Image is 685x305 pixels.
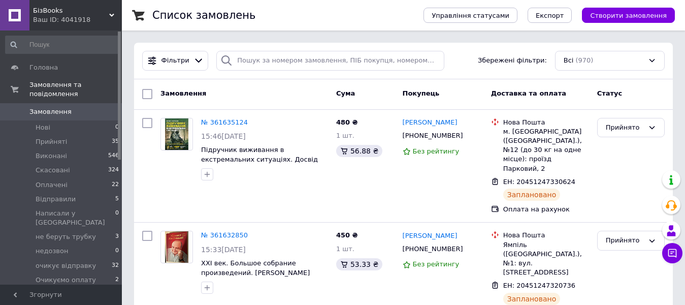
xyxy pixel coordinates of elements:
[503,240,589,278] div: Ямпіль ([GEOGRAPHIC_DATA].), №1: вул. [STREET_ADDRESS]
[597,89,623,97] span: Статус
[662,243,682,263] button: Чат з покупцем
[108,151,119,161] span: 546
[165,231,189,263] img: Фото товару
[29,63,58,72] span: Головна
[503,127,589,173] div: м. [GEOGRAPHIC_DATA] ([GEOGRAPHIC_DATA].), №12 (до 30 кг на одне місце): проїзд Парковий, 2
[36,180,68,190] span: Оплачені
[201,246,246,254] span: 15:33[DATE]
[423,8,517,23] button: Управління статусами
[33,15,122,24] div: Ваш ID: 4041918
[160,118,193,150] a: Фото товару
[112,180,119,190] span: 22
[401,242,465,256] div: [PHONE_NUMBER]
[336,145,382,157] div: 56.88 ₴
[115,209,119,227] span: 0
[36,137,67,146] span: Прийняті
[606,123,644,133] div: Прийнято
[575,56,593,64] span: (970)
[36,123,50,132] span: Нові
[582,8,675,23] button: Створити замовлення
[33,6,109,15] span: БізBooks
[36,166,70,175] span: Скасовані
[503,118,589,127] div: Нова Пошта
[115,123,119,132] span: 0
[36,151,67,161] span: Виконані
[29,107,72,116] span: Замовлення
[36,261,96,270] span: очикує відправку
[160,89,206,97] span: Замовлення
[108,166,119,175] span: 324
[115,276,119,285] span: 2
[5,36,120,54] input: Пошук
[115,195,119,204] span: 5
[201,146,318,182] a: Підручник виживання в екстремальних ситуаціях. Досвід спеціальних підрозділів світу. [PERSON_NAME]
[413,260,460,268] span: Без рейтингу
[336,132,354,139] span: 1 шт.
[491,89,566,97] span: Доставка та оплата
[165,118,188,150] img: Фото товару
[336,258,382,270] div: 53.33 ₴
[115,247,119,256] span: 0
[606,235,644,246] div: Прийнято
[403,89,440,97] span: Покупець
[403,118,458,128] a: [PERSON_NAME]
[336,231,358,239] span: 450 ₴
[29,80,122,99] span: Замовлення та повідомлення
[590,12,667,19] span: Створити замовлення
[201,259,310,277] a: XXI век. Большое собрание произведений. [PERSON_NAME]
[503,293,561,305] div: Заплановано
[36,247,68,256] span: недозвон
[112,261,119,270] span: 32
[112,137,119,146] span: 35
[36,209,115,227] span: Написали у [GEOGRAPHIC_DATA]
[36,195,76,204] span: Відправили
[161,56,189,66] span: Фільтри
[201,118,248,126] a: № 361635124
[336,245,354,253] span: 1 шт.
[36,232,96,241] span: не беруть трубку
[478,56,547,66] span: Збережені фільтри:
[36,276,96,285] span: Очикуємо оплату
[503,205,589,214] div: Оплата на рахунок
[201,231,248,239] a: № 361632850
[503,189,561,201] div: Заплановано
[201,132,246,140] span: 15:46[DATE]
[152,9,255,21] h1: Список замовлень
[115,232,119,241] span: 3
[336,118,358,126] span: 480 ₴
[503,231,589,240] div: Нова Пошта
[432,12,509,19] span: Управління статусами
[528,8,572,23] button: Експорт
[336,89,355,97] span: Cума
[503,282,575,289] span: ЕН: 20451247320736
[216,51,444,71] input: Пошук за номером замовлення, ПІБ покупця, номером телефону, Email, номером накладної
[403,231,458,241] a: [PERSON_NAME]
[536,12,564,19] span: Експорт
[160,231,193,263] a: Фото товару
[413,147,460,155] span: Без рейтингу
[572,11,675,19] a: Створити замовлення
[401,129,465,142] div: [PHONE_NUMBER]
[564,56,574,66] span: Всі
[503,178,575,186] span: ЕН: 20451247330624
